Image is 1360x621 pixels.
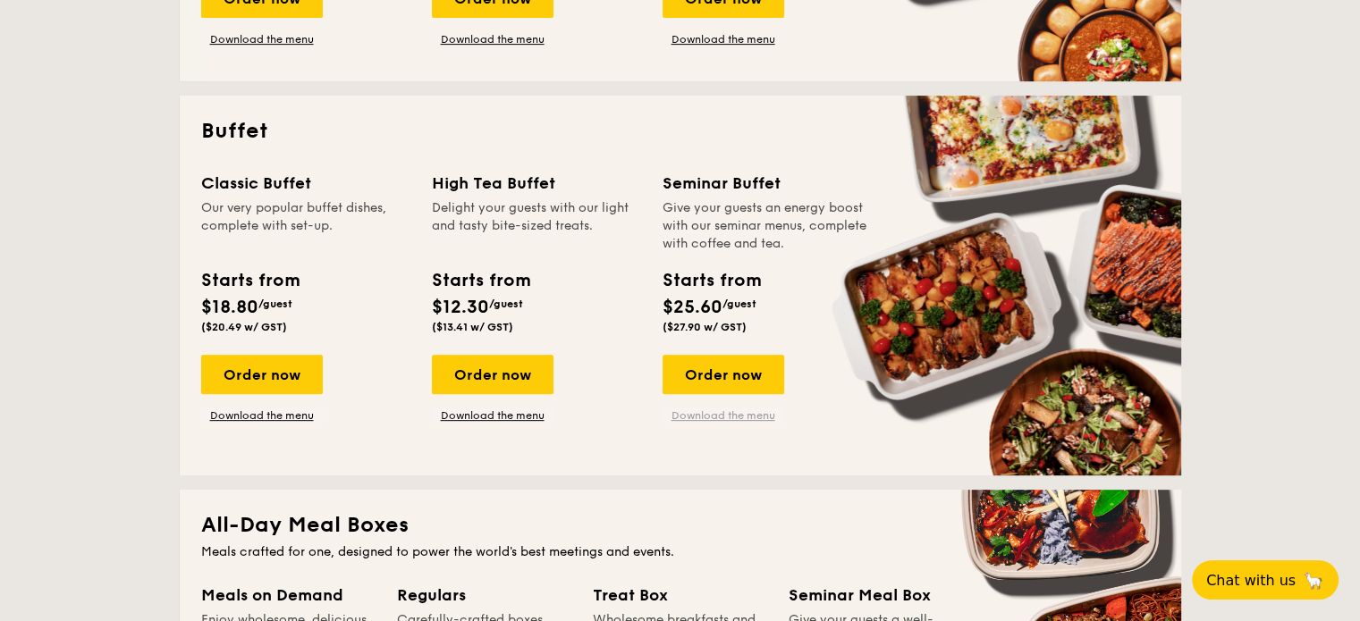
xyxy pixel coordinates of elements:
[201,408,323,423] a: Download the menu
[663,267,760,294] div: Starts from
[201,32,323,46] a: Download the menu
[201,583,376,608] div: Meals on Demand
[432,355,553,394] div: Order now
[432,32,553,46] a: Download the menu
[201,321,287,333] span: ($20.49 w/ GST)
[201,171,410,196] div: Classic Buffet
[201,511,1160,540] h2: All-Day Meal Boxes
[432,408,553,423] a: Download the menu
[1303,570,1324,591] span: 🦙
[397,583,571,608] div: Regulars
[489,298,523,310] span: /guest
[663,321,747,333] span: ($27.90 w/ GST)
[201,267,299,294] div: Starts from
[789,583,963,608] div: Seminar Meal Box
[201,199,410,253] div: Our very popular buffet dishes, complete with set-up.
[722,298,756,310] span: /guest
[1192,560,1339,600] button: Chat with us🦙
[201,355,323,394] div: Order now
[1206,572,1296,589] span: Chat with us
[663,171,872,196] div: Seminar Buffet
[432,321,513,333] span: ($13.41 w/ GST)
[258,298,292,310] span: /guest
[593,583,767,608] div: Treat Box
[432,297,489,318] span: $12.30
[201,297,258,318] span: $18.80
[663,408,784,423] a: Download the menu
[663,199,872,253] div: Give your guests an energy boost with our seminar menus, complete with coffee and tea.
[432,267,529,294] div: Starts from
[432,171,641,196] div: High Tea Buffet
[201,543,1160,561] div: Meals crafted for one, designed to power the world's best meetings and events.
[663,355,784,394] div: Order now
[201,117,1160,146] h2: Buffet
[432,199,641,253] div: Delight your guests with our light and tasty bite-sized treats.
[663,32,784,46] a: Download the menu
[663,297,722,318] span: $25.60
